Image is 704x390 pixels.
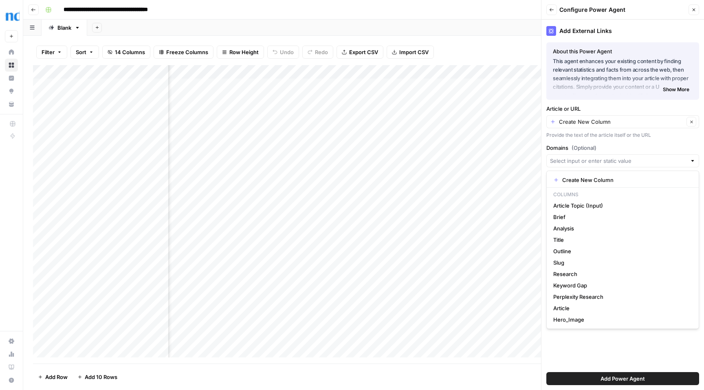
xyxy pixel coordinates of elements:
[572,144,596,152] span: (Optional)
[166,48,208,56] span: Freeze Columns
[280,48,294,56] span: Undo
[5,9,20,24] img: Opendoor Logo
[553,293,689,301] span: Perplexity Research
[115,48,145,56] span: 14 Columns
[553,224,689,232] span: Analysis
[546,105,699,113] label: Article or URL
[33,370,73,383] button: Add Row
[154,46,213,59] button: Freeze Columns
[559,118,684,126] input: Create New Column
[546,171,699,193] div: Enter up to 20 domain(s) to limit the links to. Use commas to separate the domains, and omit the ...
[550,189,695,200] p: Columns
[5,98,18,111] a: Your Data
[553,247,689,255] span: Outline
[315,48,328,56] span: Redo
[553,281,689,289] span: Keyword Gap
[73,370,122,383] button: Add 10 Rows
[553,57,693,92] p: This agent enhances your existing content by finding relevant statistics and facts from across th...
[5,374,18,387] button: Help + Support
[102,46,150,59] button: 14 Columns
[70,46,99,59] button: Sort
[302,46,333,59] button: Redo
[663,86,689,93] span: Show More
[546,26,699,36] div: Add External Links
[387,46,434,59] button: Import CSV
[217,46,264,59] button: Row Height
[42,48,55,56] span: Filter
[42,20,87,36] a: Blank
[550,157,686,165] input: Select input or enter static value
[660,84,693,95] button: Show More
[5,59,18,72] a: Browse
[349,48,378,56] span: Export CSV
[5,335,18,348] a: Settings
[399,48,429,56] span: Import CSV
[553,259,689,267] span: Slug
[5,348,18,361] a: Usage
[553,316,689,324] span: Hero_Image
[553,236,689,244] span: Title
[229,48,259,56] span: Row Height
[5,361,18,374] a: Learning Hub
[546,131,699,139] div: Provide the text of the article itself or the URL
[5,7,18,27] button: Workspace: Opendoor
[553,213,689,221] span: Brief
[553,304,689,312] span: Article
[85,373,117,381] span: Add 10 Rows
[57,24,71,32] div: Blank
[337,46,383,59] button: Export CSV
[553,270,689,278] span: Research
[5,46,18,59] a: Home
[553,202,689,210] span: Article Topic (Input)
[5,85,18,98] a: Opportunities
[562,176,689,184] span: Create New Column
[601,375,645,383] span: Add Power Agent
[546,144,699,152] label: Domains
[36,46,67,59] button: Filter
[45,373,68,381] span: Add Row
[76,48,86,56] span: Sort
[546,372,699,385] button: Add Power Agent
[553,47,693,55] div: About this Power Agent
[5,72,18,85] a: Insights
[267,46,299,59] button: Undo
